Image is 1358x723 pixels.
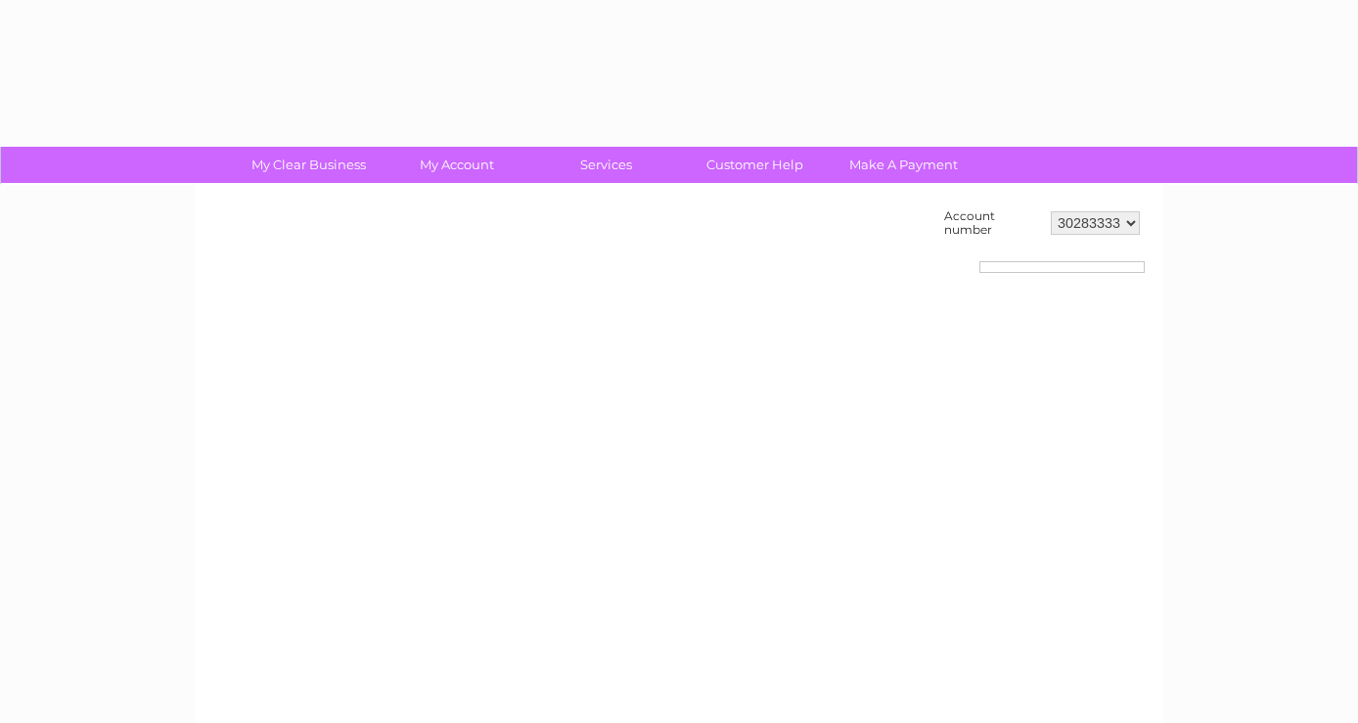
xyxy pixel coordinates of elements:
[674,147,836,183] a: Customer Help
[228,147,389,183] a: My Clear Business
[377,147,538,183] a: My Account
[525,147,687,183] a: Services
[823,147,984,183] a: Make A Payment
[939,204,1046,242] td: Account number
